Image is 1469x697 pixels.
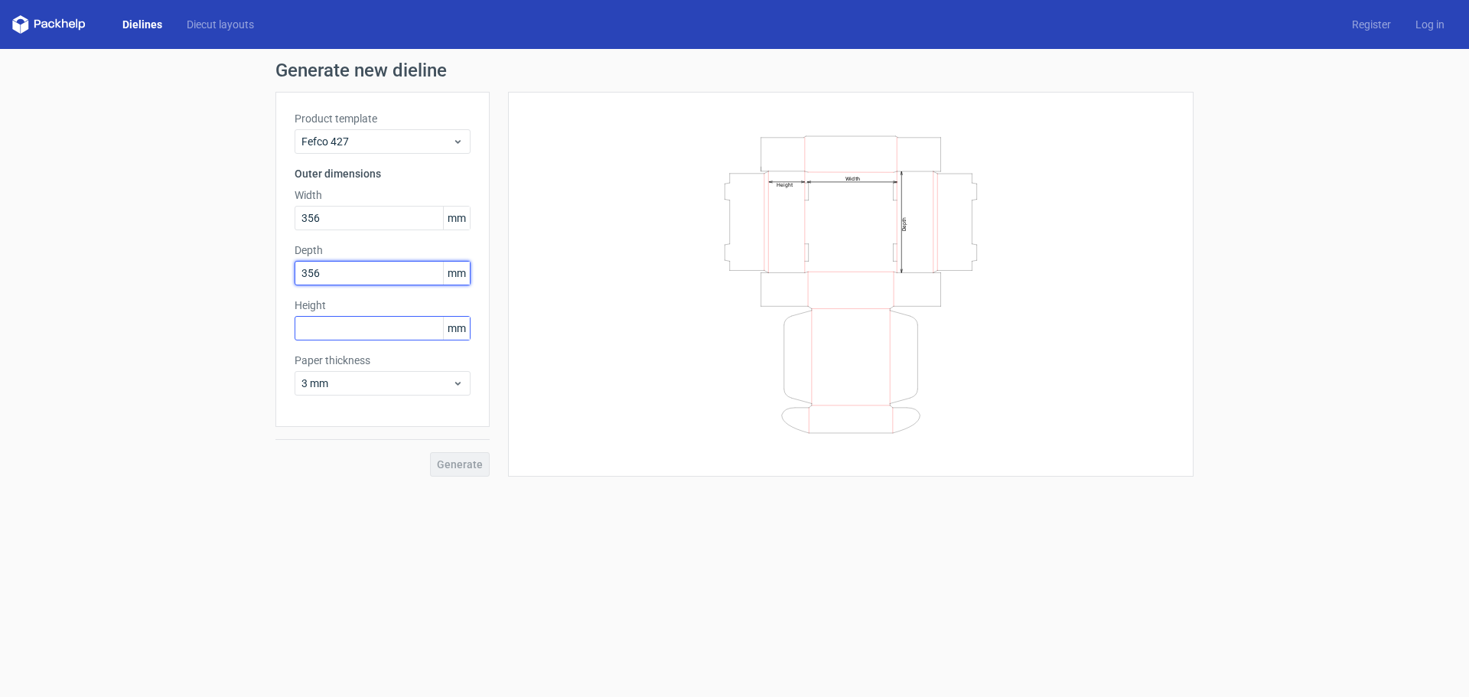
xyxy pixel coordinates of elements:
[1403,17,1457,32] a: Log in
[301,376,452,391] span: 3 mm
[275,61,1194,80] h1: Generate new dieline
[295,166,471,181] h3: Outer dimensions
[443,262,470,285] span: mm
[295,111,471,126] label: Product template
[295,298,471,313] label: Height
[777,181,793,187] text: Height
[174,17,266,32] a: Diecut layouts
[295,353,471,368] label: Paper thickness
[295,187,471,203] label: Width
[901,217,907,230] text: Depth
[1340,17,1403,32] a: Register
[110,17,174,32] a: Dielines
[295,243,471,258] label: Depth
[443,207,470,230] span: mm
[301,134,452,149] span: Fefco 427
[845,174,860,181] text: Width
[443,317,470,340] span: mm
